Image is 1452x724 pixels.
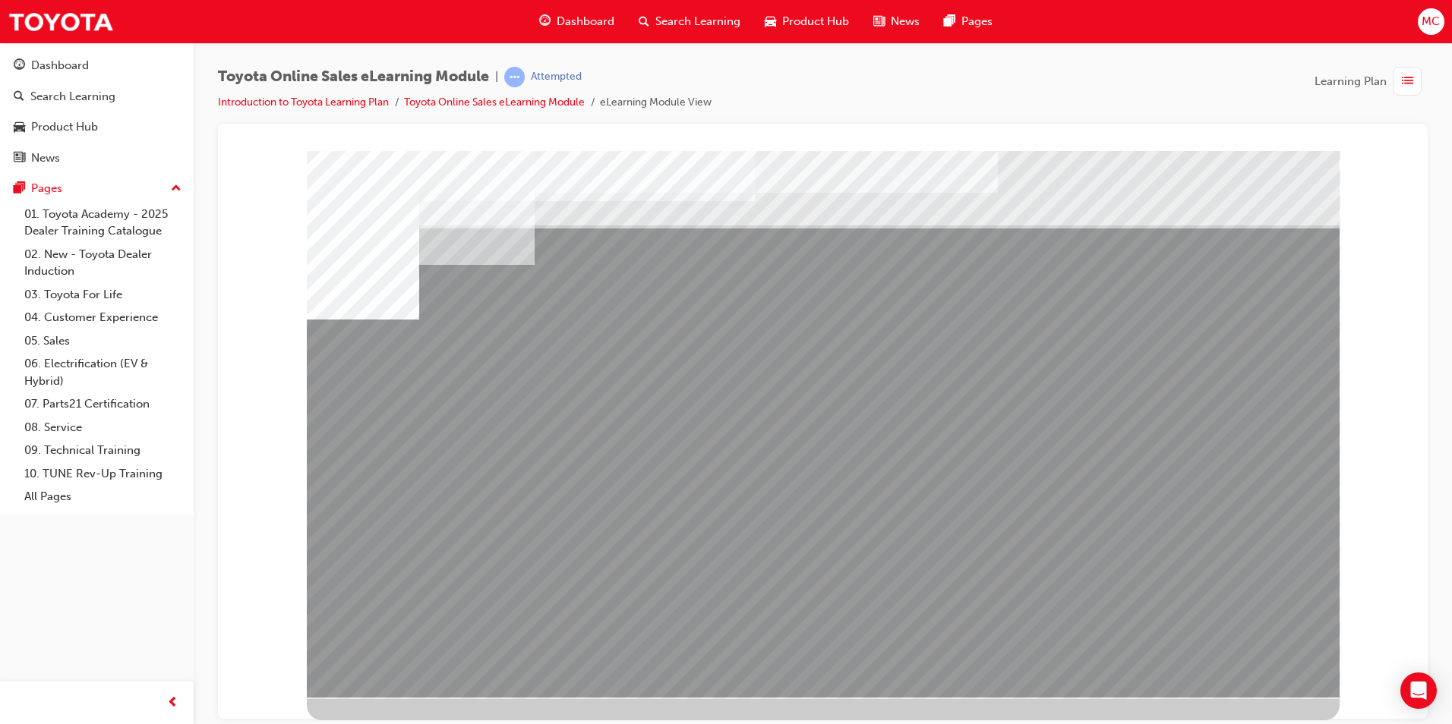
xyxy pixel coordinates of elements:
a: search-iconSearch Learning [627,6,753,37]
a: Product Hub [6,113,188,141]
div: Pages [31,180,62,197]
a: pages-iconPages [932,6,1005,37]
a: Dashboard [6,52,188,80]
a: 02. New - Toyota Dealer Induction [18,243,188,283]
div: Product Hub [31,118,98,136]
span: guage-icon [14,59,25,73]
a: 05. Sales [18,329,188,353]
button: MC [1418,8,1444,35]
span: prev-icon [167,694,178,713]
span: Toyota Online Sales eLearning Module [218,68,489,86]
a: 01. Toyota Academy - 2025 Dealer Training Catalogue [18,203,188,243]
button: Pages [6,175,188,203]
a: Toyota Online Sales eLearning Module [404,96,585,109]
span: search-icon [14,90,24,104]
a: 04. Customer Experience [18,306,188,329]
a: All Pages [18,485,188,508]
span: MC [1422,13,1440,30]
span: Dashboard [557,13,614,30]
a: 03. Toyota For Life [18,283,188,307]
span: search-icon [639,12,649,31]
span: News [891,13,920,30]
div: Search Learning [30,88,115,105]
span: news-icon [873,12,885,31]
span: Pages [961,13,993,30]
span: Learning Plan [1315,73,1387,90]
span: news-icon [14,152,25,165]
button: Learning Plan [1315,67,1428,96]
button: DashboardSearch LearningProduct HubNews [6,49,188,175]
div: Dashboard [31,57,89,74]
span: Product Hub [782,13,849,30]
span: learningRecordVerb_ATTEMPT-icon [504,67,525,87]
li: eLearning Module View [600,94,712,112]
span: car-icon [765,12,776,31]
a: News [6,144,188,172]
div: Attempted [531,70,582,84]
span: Search Learning [655,13,740,30]
div: News [31,150,60,167]
a: 09. Technical Training [18,439,188,462]
span: car-icon [14,121,25,134]
img: Trak [8,5,114,39]
a: 07. Parts21 Certification [18,392,188,416]
span: | [495,68,498,86]
a: 10. TUNE Rev-Up Training [18,462,188,486]
span: pages-icon [944,12,955,31]
a: 06. Electrification (EV & Hybrid) [18,352,188,392]
div: Open Intercom Messenger [1400,672,1437,709]
a: Search Learning [6,83,188,111]
a: Introduction to Toyota Learning Plan [218,96,389,109]
span: guage-icon [539,12,551,31]
span: up-icon [171,179,181,199]
a: car-iconProduct Hub [753,6,861,37]
a: news-iconNews [861,6,932,37]
span: list-icon [1402,72,1413,91]
span: pages-icon [14,182,25,196]
a: guage-iconDashboard [527,6,627,37]
a: 08. Service [18,416,188,439]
